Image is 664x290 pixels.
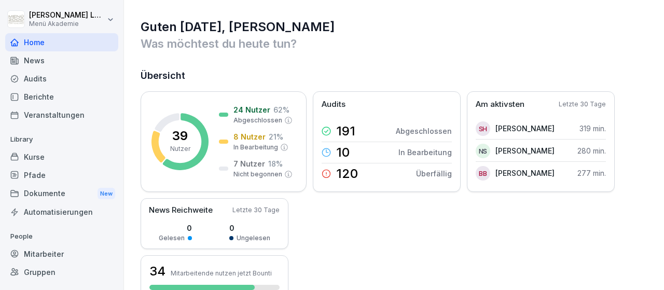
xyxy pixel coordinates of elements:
[5,33,118,51] a: Home
[229,223,270,233] p: 0
[273,104,289,115] p: 62 %
[476,121,490,136] div: SH
[237,233,270,243] p: Ungelesen
[141,35,648,52] p: Was möchtest du heute tun?
[559,100,606,109] p: Letzte 30 Tage
[5,51,118,70] a: News
[495,168,555,178] p: [PERSON_NAME]
[29,11,105,20] p: [PERSON_NAME] Lechler
[5,245,118,263] a: Mitarbeiter
[476,144,490,158] div: NS
[233,131,266,142] p: 8 Nutzer
[233,158,265,169] p: 7 Nutzer
[5,228,118,245] p: People
[5,106,118,124] a: Veranstaltungen
[577,168,606,178] p: 277 min.
[170,144,190,154] p: Nutzer
[495,123,555,134] p: [PERSON_NAME]
[172,130,188,142] p: 39
[269,131,283,142] p: 21 %
[159,233,185,243] p: Gelesen
[577,145,606,156] p: 280 min.
[5,88,118,106] a: Berichte
[5,166,118,184] a: Pfade
[149,204,213,216] p: News Reichweite
[476,99,524,111] p: Am aktivsten
[5,184,118,203] a: DokumenteNew
[233,116,282,125] p: Abgeschlossen
[233,104,270,115] p: 24 Nutzer
[29,20,105,27] p: Menü Akademie
[98,188,115,200] div: New
[5,70,118,88] a: Audits
[233,170,282,179] p: Nicht begonnen
[232,205,280,215] p: Letzte 30 Tage
[5,263,118,281] a: Gruppen
[476,166,490,181] div: BB
[149,263,165,280] h3: 34
[579,123,606,134] p: 319 min.
[396,126,452,136] p: Abgeschlossen
[336,146,350,159] p: 10
[398,147,452,158] p: In Bearbeitung
[233,143,278,152] p: In Bearbeitung
[336,168,358,180] p: 120
[141,19,648,35] h1: Guten [DATE], [PERSON_NAME]
[5,203,118,221] a: Automatisierungen
[5,148,118,166] a: Kurse
[268,158,283,169] p: 18 %
[416,168,452,179] p: Überfällig
[322,99,345,111] p: Audits
[5,131,118,148] p: Library
[171,269,272,277] p: Mitarbeitende nutzen jetzt Bounti
[159,223,192,233] p: 0
[5,184,118,203] div: Dokumente
[336,125,355,137] p: 191
[141,68,648,83] h2: Übersicht
[495,145,555,156] p: [PERSON_NAME]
